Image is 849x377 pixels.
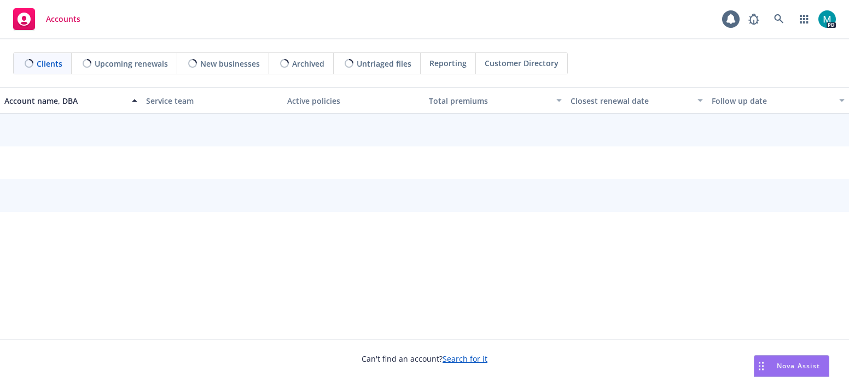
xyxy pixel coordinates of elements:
span: Untriaged files [357,58,411,69]
div: Active policies [287,95,420,107]
img: photo [818,10,836,28]
span: Nova Assist [777,361,820,370]
a: Report a Bug [743,8,765,30]
span: Accounts [46,15,80,23]
button: Active policies [283,87,425,114]
a: Switch app [793,8,815,30]
span: Archived [292,58,324,69]
span: Reporting [429,57,467,69]
button: Follow up date [707,87,849,114]
a: Search [768,8,790,30]
span: Can't find an account? [362,353,487,364]
button: Closest renewal date [566,87,708,114]
span: New businesses [200,58,260,69]
span: Upcoming renewals [95,58,168,69]
button: Nova Assist [754,355,829,377]
div: Closest renewal date [571,95,691,107]
div: Drag to move [754,356,768,376]
div: Service team [146,95,279,107]
div: Total premiums [429,95,550,107]
button: Total premiums [425,87,566,114]
div: Account name, DBA [4,95,125,107]
a: Accounts [9,4,85,34]
div: Follow up date [712,95,833,107]
span: Clients [37,58,62,69]
a: Search for it [443,354,487,364]
span: Customer Directory [485,57,559,69]
button: Service team [142,87,283,114]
